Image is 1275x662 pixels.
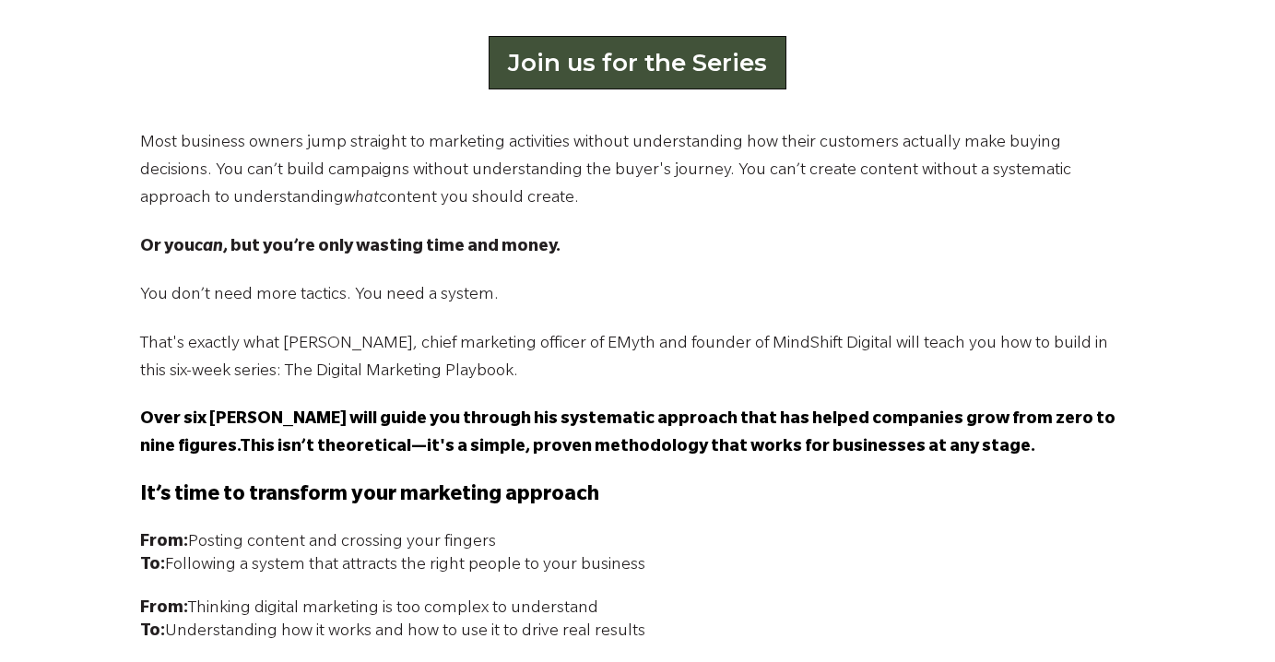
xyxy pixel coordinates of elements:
[140,485,599,507] span: It’s time to transform your marketing approach
[489,36,786,89] a: Join us for the Series
[140,600,598,619] span: Thinking digital marketing is too complex to understand
[344,190,379,208] em: what
[140,411,1116,457] span: Over six [PERSON_NAME] will guide you through his systematic approach that has helped companies g...
[195,239,223,257] em: can
[140,534,188,552] strong: From:
[140,557,645,575] span: Following a system that attracts the right people to your business
[140,331,1136,386] p: That's exactly what [PERSON_NAME], chief marketing officer of EMyth and founder of MindShift Digi...
[140,239,195,257] strong: Or you
[140,623,645,642] span: Understanding how it works and how to use it to drive real results
[223,239,561,257] strong: , but you’re only wasting time and money.
[240,439,1035,457] span: This isn’t theoretical—it's a simple, proven methodology that works for businesses at any stage.
[140,623,165,642] strong: To:
[140,282,1136,310] p: You don’t need more tactics. You need a system.
[140,130,1136,213] p: Most business owners jump straight to marketing activities without understanding how their custom...
[140,534,496,552] span: Posting content and crossing your fingers
[140,600,188,619] strong: From:
[864,529,1275,662] iframe: Chat Widget
[140,557,165,575] strong: To:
